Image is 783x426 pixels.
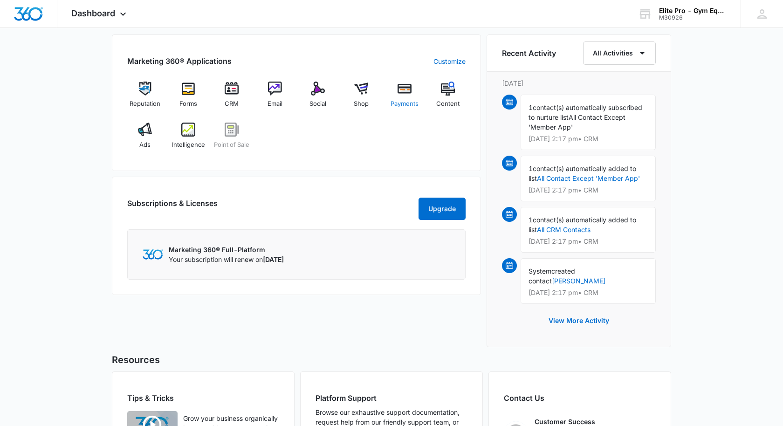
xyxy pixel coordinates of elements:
a: Payments [387,82,423,115]
span: Dashboard [71,8,115,18]
a: Content [430,82,466,115]
p: [DATE] 2:17 pm • CRM [529,238,648,245]
span: Content [436,99,460,109]
h2: Contact Us [504,392,656,404]
a: CRM [214,82,250,115]
span: CRM [225,99,239,109]
a: Forms [171,82,206,115]
a: Shop [343,82,379,115]
span: contact(s) automatically added to list [529,165,636,182]
span: Reputation [130,99,160,109]
div: account name [659,7,727,14]
p: [DATE] 2:17 pm • CRM [529,289,648,296]
a: Point of Sale [214,123,250,156]
a: All Contact Except 'Member App' [537,174,640,182]
p: [DATE] 2:17 pm • CRM [529,187,648,193]
span: created contact [529,267,575,285]
span: contact(s) automatically added to list [529,216,636,234]
h2: Marketing 360® Applications [127,55,232,67]
span: Ads [139,140,151,150]
span: Payments [391,99,419,109]
h2: Tips & Tricks [127,392,279,404]
a: All CRM Contacts [537,226,591,234]
a: Email [257,82,293,115]
h5: Resources [112,353,671,367]
div: account id [659,14,727,21]
p: [DATE] 2:17 pm • CRM [529,136,648,142]
span: System [529,267,551,275]
span: Email [268,99,282,109]
span: Intelligence [172,140,205,150]
span: 1 [529,165,533,172]
span: All Contact Except 'Member App' [529,113,625,131]
span: Shop [354,99,369,109]
a: Intelligence [171,123,206,156]
button: All Activities [583,41,656,65]
a: Social [300,82,336,115]
span: Point of Sale [214,140,249,150]
button: Upgrade [419,198,466,220]
a: [PERSON_NAME] [552,277,605,285]
span: 1 [529,216,533,224]
span: contact(s) automatically subscribed to nurture list [529,103,642,121]
p: Your subscription will renew on [169,254,284,264]
button: View More Activity [539,309,618,332]
span: Social [309,99,326,109]
a: Ads [127,123,163,156]
img: Marketing 360 Logo [143,249,163,259]
a: Reputation [127,82,163,115]
h2: Subscriptions & Licenses [127,198,218,216]
h6: Recent Activity [502,48,556,59]
span: 1 [529,103,533,111]
a: Customize [433,56,466,66]
p: [DATE] [502,78,656,88]
p: Marketing 360® Full-Platform [169,245,284,254]
span: [DATE] [263,255,284,263]
h2: Platform Support [316,392,467,404]
span: Forms [179,99,197,109]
